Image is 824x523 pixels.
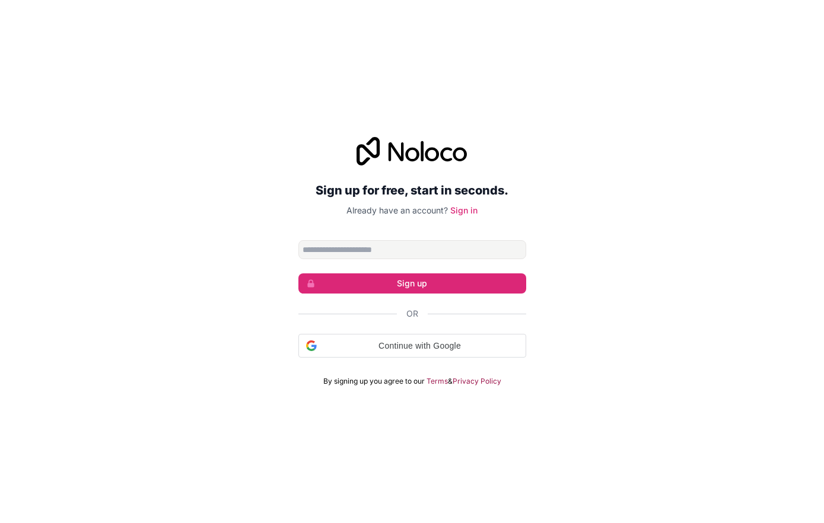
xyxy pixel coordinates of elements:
a: Sign in [450,205,478,215]
a: Terms [427,377,448,386]
div: Continue with Google [298,334,526,358]
button: Sign up [298,273,526,294]
span: By signing up you agree to our [323,377,425,386]
span: Continue with Google [322,340,518,352]
a: Privacy Policy [453,377,501,386]
span: Already have an account? [346,205,448,215]
span: & [448,377,453,386]
span: Or [406,308,418,320]
input: Email address [298,240,526,259]
h2: Sign up for free, start in seconds. [298,180,526,201]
